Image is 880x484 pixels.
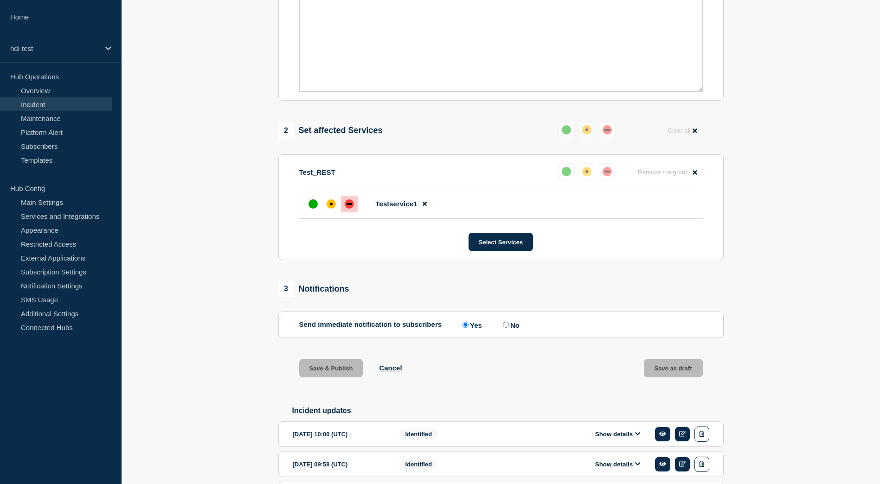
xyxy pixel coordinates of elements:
[632,163,703,181] button: Remove the group
[292,407,724,415] h2: Incident updates
[599,121,616,138] button: down
[293,457,385,472] div: [DATE] 09:58 (UTC)
[278,281,294,297] span: 3
[469,233,533,251] button: Select Services
[293,427,385,442] div: [DATE] 10:00 (UTC)
[10,45,99,52] p: hdi-test
[299,168,335,176] p: Test_REST
[462,322,469,328] input: Yes
[379,364,402,372] button: Cancel
[582,167,591,176] div: affected
[603,167,612,176] div: down
[578,163,595,180] button: affected
[638,169,689,176] span: Remove the group
[501,320,520,329] label: No
[327,199,336,209] div: affected
[558,163,575,180] button: up
[278,123,383,139] div: Set affected Services
[299,320,442,329] p: Send immediate notification to subscribers
[460,320,482,329] label: Yes
[562,125,571,134] div: up
[603,125,612,134] div: down
[376,200,418,208] span: Testservice1
[399,429,438,439] span: Identified
[399,459,438,470] span: Identified
[299,359,363,377] button: Save & Publish
[644,359,703,377] button: Save as draft
[562,167,571,176] div: up
[662,121,702,140] button: Clear all
[278,281,349,297] div: Notifications
[599,163,616,180] button: down
[592,430,643,438] button: Show details
[308,199,318,209] div: up
[578,121,595,138] button: affected
[278,123,294,139] span: 2
[558,121,575,138] button: up
[299,320,703,329] div: Send immediate notification to subscribers
[345,199,354,209] div: down
[582,125,591,134] div: affected
[592,460,643,468] button: Show details
[503,322,509,328] input: No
